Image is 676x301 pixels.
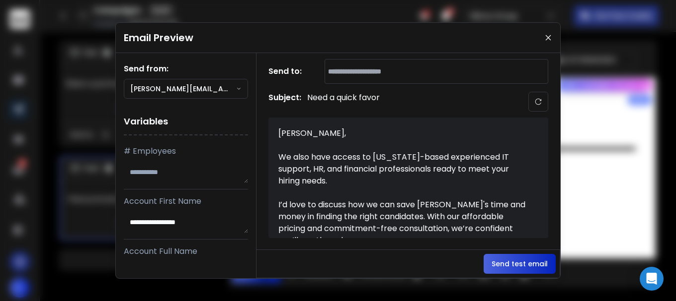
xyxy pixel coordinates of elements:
[278,151,527,187] div: We also have access to [US_STATE]-based experienced IT support, HR, and financial professionals r...
[130,84,236,94] p: [PERSON_NAME][EMAIL_ADDRESS][DOMAIN_NAME]
[124,245,248,257] p: Account Full Name
[307,92,380,112] p: Need a quick favor
[124,145,248,157] p: # Employees
[278,199,527,246] div: I’d love to discuss how we can save [PERSON_NAME]'s time and money in finding the right candidate...
[124,109,248,135] h1: Variables
[268,92,301,112] h1: Subject:
[278,127,527,139] div: [PERSON_NAME],
[124,195,248,207] p: Account First Name
[484,254,556,274] button: Send test email
[124,31,193,45] h1: Email Preview
[124,63,248,75] h1: Send from:
[640,267,664,291] div: Open Intercom Messenger
[268,65,308,77] h1: Send to:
